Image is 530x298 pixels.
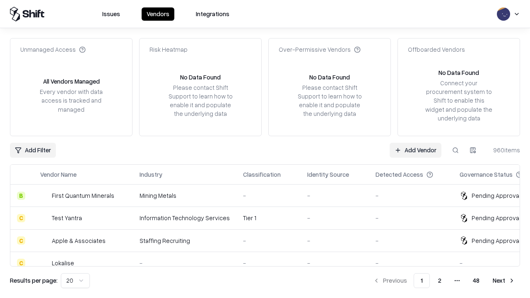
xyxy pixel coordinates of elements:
div: Offboarded Vendors [408,45,465,54]
div: Classification [243,170,281,179]
button: 1 [414,273,430,288]
div: - [243,259,294,267]
div: Information Technology Services [140,214,230,222]
button: Next [488,273,520,288]
div: Mining Metals [140,191,230,200]
div: Vendor Name [40,170,77,179]
div: C [17,236,25,245]
div: Identity Source [307,170,349,179]
div: Connect your procurement system to Shift to enable this widget and populate the underlying data [424,79,493,123]
div: No Data Found [309,73,350,82]
div: - [307,191,362,200]
button: Add Filter [10,143,56,158]
a: Add Vendor [390,143,441,158]
button: 2 [431,273,448,288]
div: - [140,259,230,267]
div: - [307,214,362,222]
img: Lokalise [40,259,48,267]
p: Results per page: [10,276,58,285]
div: Over-Permissive Vendors [279,45,361,54]
div: - [307,259,362,267]
img: Apple & Associates [40,236,48,245]
div: No Data Found [438,68,479,77]
div: - [376,191,446,200]
div: - [243,236,294,245]
button: Integrations [191,7,234,21]
div: First Quantum Minerals [52,191,114,200]
div: Every vendor with data access is tracked and managed [37,87,106,113]
div: Risk Heatmap [149,45,188,54]
div: Tier 1 [243,214,294,222]
div: - [376,214,446,222]
div: Unmanaged Access [20,45,86,54]
div: - [376,236,446,245]
img: First Quantum Minerals [40,192,48,200]
nav: pagination [368,273,520,288]
div: C [17,259,25,267]
button: Vendors [142,7,174,21]
div: - [243,191,294,200]
div: Test Yantra [52,214,82,222]
div: Please contact Shift Support to learn how to enable it and populate the underlying data [295,83,364,118]
div: C [17,214,25,222]
div: Pending Approval [472,191,520,200]
button: 48 [466,273,486,288]
div: Please contact Shift Support to learn how to enable it and populate the underlying data [166,83,235,118]
div: Industry [140,170,162,179]
div: Staffing Recruiting [140,236,230,245]
div: Detected Access [376,170,423,179]
div: Pending Approval [472,236,520,245]
div: - [307,236,362,245]
img: Test Yantra [40,214,48,222]
div: Lokalise [52,259,74,267]
div: All Vendors Managed [43,77,100,86]
div: Apple & Associates [52,236,106,245]
button: Issues [97,7,125,21]
div: - [376,259,446,267]
div: 960 items [487,146,520,154]
div: B [17,192,25,200]
div: Governance Status [460,170,513,179]
div: Pending Approval [472,214,520,222]
div: No Data Found [180,73,221,82]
